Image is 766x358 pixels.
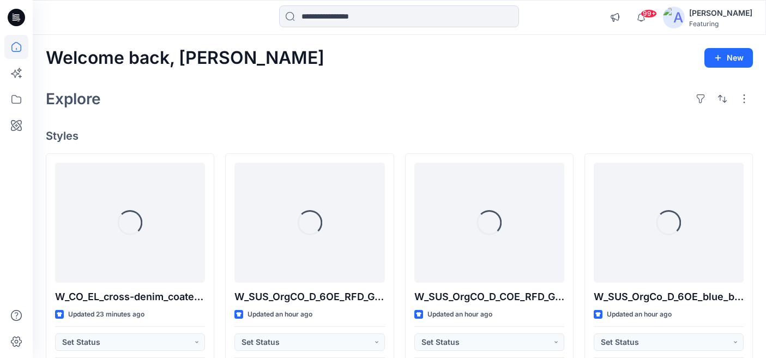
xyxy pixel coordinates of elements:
[55,289,205,305] p: W_CO_EL_cross-denim_coated_dark blue stone
[594,289,744,305] p: W_SUS_OrgCo_D_6OE_blue_blue stone
[234,289,384,305] p: W_SUS_OrgCO_D_6OE_RFD_GD_Col_dark color
[689,7,752,20] div: [PERSON_NAME]
[46,90,101,108] h2: Explore
[704,48,753,68] button: New
[607,309,672,320] p: Updated an hour ago
[427,309,492,320] p: Updated an hour ago
[248,309,312,320] p: Updated an hour ago
[414,289,564,305] p: W_SUS_OrgCO_D_COE_RFD_GD_Col_light color
[68,309,144,320] p: Updated 23 minutes ago
[46,129,753,142] h4: Styles
[641,9,657,18] span: 99+
[46,48,324,68] h2: Welcome back, [PERSON_NAME]
[663,7,685,28] img: avatar
[689,20,752,28] div: Featuring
